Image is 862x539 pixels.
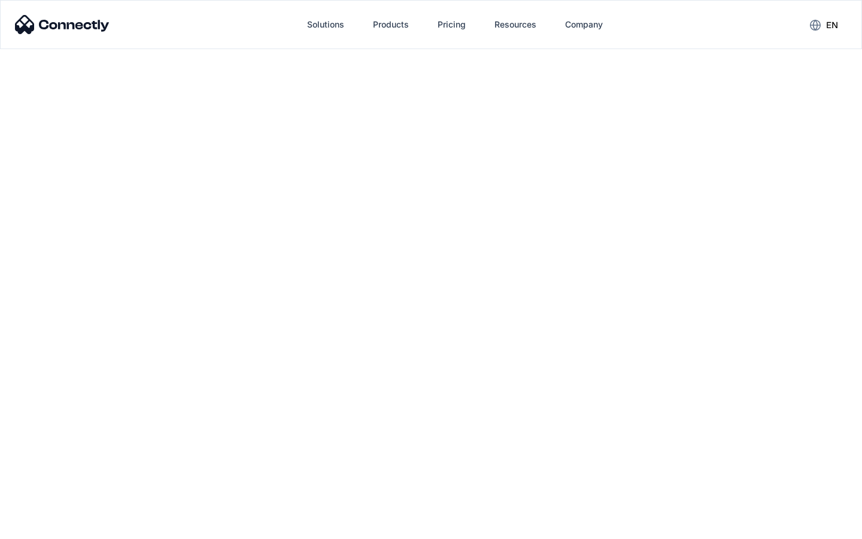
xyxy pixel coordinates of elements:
[15,15,110,34] img: Connectly Logo
[826,17,838,34] div: en
[494,16,536,33] div: Resources
[428,10,475,39] a: Pricing
[438,16,466,33] div: Pricing
[565,16,603,33] div: Company
[307,16,344,33] div: Solutions
[373,16,409,33] div: Products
